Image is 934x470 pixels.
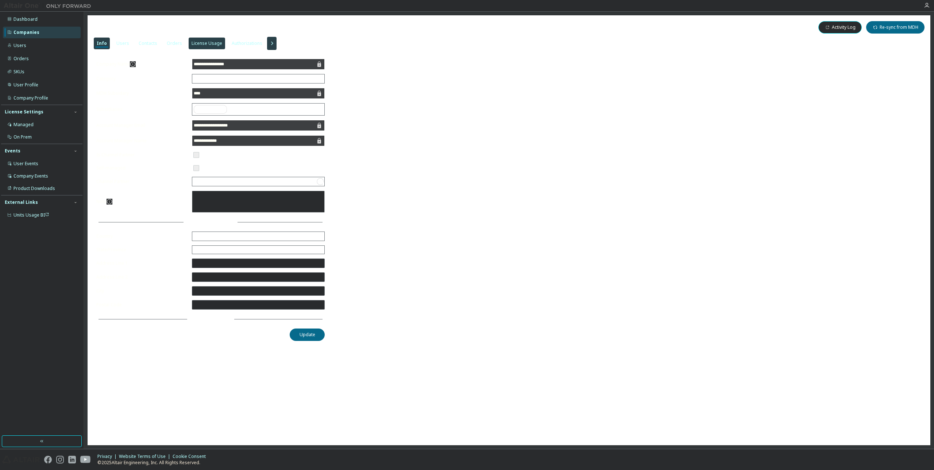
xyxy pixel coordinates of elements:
div: [GEOGRAPHIC_DATA] [192,232,324,241]
div: Managed [13,122,34,128]
div: Events [5,148,20,154]
button: Update [290,329,325,341]
div: Companies [13,30,39,35]
button: Activity Log [818,21,862,34]
label: Company Name [96,61,188,67]
label: City [96,288,188,294]
label: Address Line 1 [96,260,188,266]
div: External Links [5,199,38,205]
div: Product Downloads [13,186,55,191]
span: Units Usage BI [13,212,49,218]
img: facebook.svg [44,456,52,463]
div: SKUs [13,69,24,75]
div: License Settings [5,109,43,115]
span: Address Details [188,219,228,225]
div: Orders [167,40,182,46]
div: Trial [192,74,324,83]
div: solidThinking [194,105,227,114]
label: State/Province [96,247,188,253]
label: MDH Subsidary [96,90,188,96]
div: Info [97,40,107,46]
img: Altair One [4,2,95,9]
div: On Prem [13,134,32,140]
span: Scout Motors Inc. - 137327 [92,22,187,32]
img: instagram.svg [56,456,64,463]
button: Re-sync from MDH [866,21,925,34]
label: Subsidiaries [96,106,188,112]
label: Note [96,198,107,205]
div: Authorizations [232,40,262,46]
p: © 2025 Altair Engineering, Inc. All Rights Reserved. [97,459,210,466]
div: Contacts [139,40,157,46]
button: information [107,199,112,205]
div: User Events [13,161,38,167]
div: solidThinking [192,104,324,115]
label: Self-managed [96,165,188,171]
img: linkedin.svg [68,456,76,463]
span: More Details [192,316,224,322]
label: Address Line 2 [96,274,188,280]
div: Loading... [192,177,324,186]
div: User Profile [13,82,38,88]
div: Privacy [97,454,119,459]
div: Company Events [13,173,48,179]
button: information [130,61,136,67]
div: Users [13,43,26,48]
div: [GEOGRAPHIC_DATA] [193,232,239,240]
div: License Usage [192,40,222,46]
div: Cookie Consent [173,454,210,459]
img: altair_logo.svg [2,456,40,463]
label: Category [96,76,188,82]
div: Website Terms of Use [119,454,173,459]
div: Orders [13,56,29,62]
div: Trial [193,75,204,83]
label: Account Manager Name [96,138,188,144]
label: Channel Partner [96,179,188,184]
img: youtube.svg [80,456,91,463]
div: Dashboard [13,16,38,22]
label: Postal Code [96,302,188,308]
label: Account Manager Email [96,123,188,128]
div: Users [116,40,129,46]
div: Loading... [194,179,214,184]
label: Is Channel Partner [96,152,188,158]
label: Country [96,233,188,239]
div: Company Profile [13,95,48,101]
